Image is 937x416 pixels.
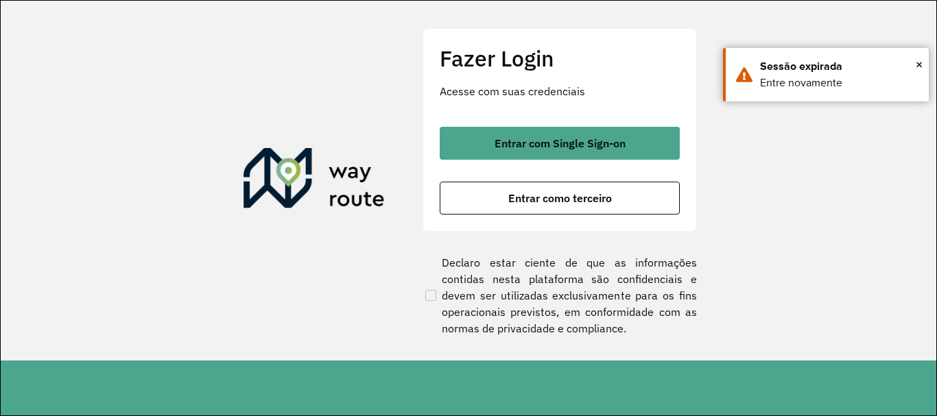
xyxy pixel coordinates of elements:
button: button [440,182,680,215]
div: Sessão expirada [760,58,918,75]
span: Entrar como terceiro [508,193,612,204]
img: Roteirizador AmbevTech [244,148,385,214]
p: Acesse com suas credenciais [440,83,680,99]
div: Entre novamente [760,75,918,91]
span: × [916,54,923,75]
label: Declaro estar ciente de que as informações contidas nesta plataforma são confidenciais e devem se... [423,254,697,337]
span: Entrar com Single Sign-on [495,138,626,149]
h2: Fazer Login [440,45,680,71]
button: button [440,127,680,160]
button: Close [916,54,923,75]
